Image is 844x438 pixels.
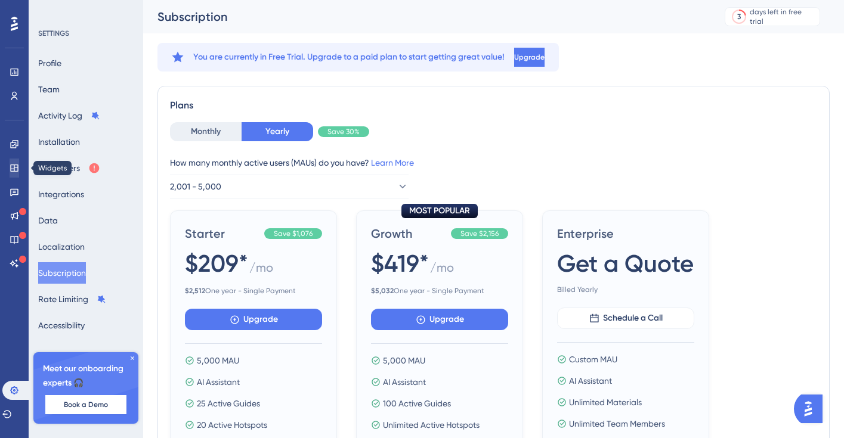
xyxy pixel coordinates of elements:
[38,184,84,205] button: Integrations
[557,225,694,242] span: Enterprise
[38,210,58,231] button: Data
[243,312,278,327] span: Upgrade
[460,229,499,238] span: Save $2,156
[737,12,741,21] div: 3
[327,127,360,136] span: Save 30%
[514,48,545,67] button: Upgrade
[371,309,508,330] button: Upgrade
[38,157,100,179] button: Containers
[38,29,135,38] div: SETTINGS
[38,288,106,310] button: Rate Limiting
[170,122,242,141] button: Monthly
[185,309,322,330] button: Upgrade
[38,105,100,126] button: Activity Log
[603,311,663,325] span: Schedule a Call
[401,204,478,218] div: MOST POPULAR
[569,374,612,388] span: AI Assistant
[38,236,85,257] button: Localization
[185,287,205,295] b: $ 2,512
[514,52,545,62] span: Upgrade
[64,400,108,409] span: Book a Demo
[383,418,480,432] span: Unlimited Active Hotspots
[371,247,429,280] span: $419*
[371,225,446,242] span: Growth
[794,391,830,427] iframe: UserGuiding AI Assistant Launcher
[38,315,85,336] button: Accessibility
[383,353,425,368] span: 5,000 MAU
[274,229,313,238] span: Save $1,076
[197,418,267,432] span: 20 Active Hotspots
[383,396,451,411] span: 100 Active Guides
[557,247,694,280] span: Get a Quote
[38,52,61,74] button: Profile
[43,362,129,390] span: Meet our onboarding experts 🎧
[569,352,617,366] span: Custom MAU
[197,353,239,368] span: 5,000 MAU
[371,287,394,295] b: $ 5,032
[197,396,260,411] span: 25 Active Guides
[38,79,60,100] button: Team
[170,179,221,194] span: 2,001 - 5,000
[197,375,240,389] span: AI Assistant
[170,175,409,198] button: 2,001 - 5,000
[45,395,126,414] button: Book a Demo
[170,156,817,170] div: How many monthly active users (MAUs) do you have?
[38,262,86,284] button: Subscription
[38,131,80,153] button: Installation
[569,395,642,409] span: Unlimited Materials
[242,122,313,141] button: Yearly
[157,8,695,25] div: Subscription
[371,158,414,167] a: Learn More
[557,285,694,294] span: Billed Yearly
[383,375,426,389] span: AI Assistant
[170,98,817,113] div: Plans
[193,50,505,64] span: You are currently in Free Trial. Upgrade to a paid plan to start getting great value!
[557,307,694,329] button: Schedule a Call
[249,259,273,281] span: / mo
[185,247,248,280] span: $209*
[185,225,259,242] span: Starter
[569,417,665,431] span: Unlimited Team Members
[750,7,816,26] div: days left in free trial
[371,286,508,296] span: One year - Single Payment
[185,286,322,296] span: One year - Single Payment
[429,312,464,327] span: Upgrade
[430,259,454,281] span: / mo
